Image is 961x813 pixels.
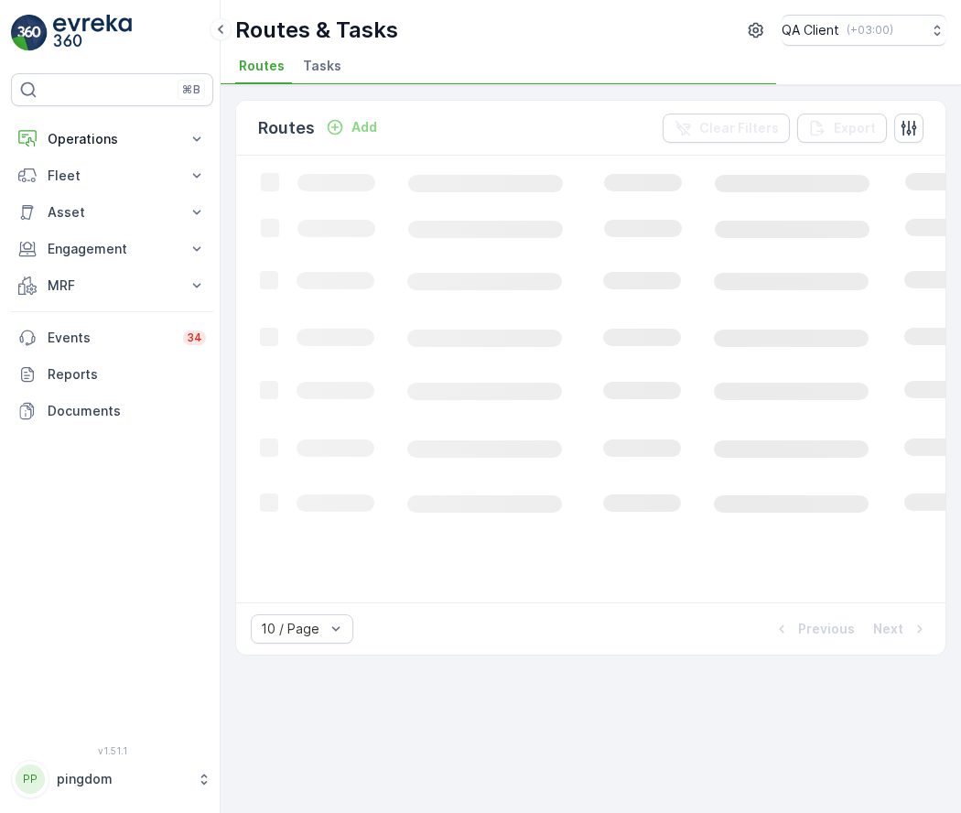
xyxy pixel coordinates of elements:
[235,16,398,45] p: Routes & Tasks
[797,114,887,143] button: Export
[351,118,377,136] p: Add
[871,618,931,640] button: Next
[48,365,206,384] p: Reports
[11,231,213,267] button: Engagement
[48,329,172,347] p: Events
[771,618,857,640] button: Previous
[11,121,213,157] button: Operations
[182,82,200,97] p: ⌘B
[782,21,839,39] p: QA Client
[48,130,177,148] p: Operations
[11,320,213,356] a: Events34
[187,331,202,345] p: 34
[834,119,876,137] p: Export
[258,115,315,141] p: Routes
[16,764,45,794] div: PP
[303,57,341,75] span: Tasks
[873,620,903,638] p: Next
[48,203,177,222] p: Asset
[798,620,855,638] p: Previous
[48,167,177,185] p: Fleet
[11,157,213,194] button: Fleet
[11,760,213,798] button: PPpingdom
[663,114,790,143] button: Clear Filters
[48,240,177,258] p: Engagement
[48,402,206,420] p: Documents
[11,194,213,231] button: Asset
[239,57,285,75] span: Routes
[11,267,213,304] button: MRF
[11,15,48,51] img: logo
[699,119,779,137] p: Clear Filters
[847,23,893,38] p: ( +03:00 )
[11,393,213,429] a: Documents
[53,15,132,51] img: logo_light-DOdMpM7g.png
[57,770,188,788] p: pingdom
[11,745,213,756] span: v 1.51.1
[782,15,946,46] button: QA Client(+03:00)
[319,116,384,138] button: Add
[48,276,177,295] p: MRF
[11,356,213,393] a: Reports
